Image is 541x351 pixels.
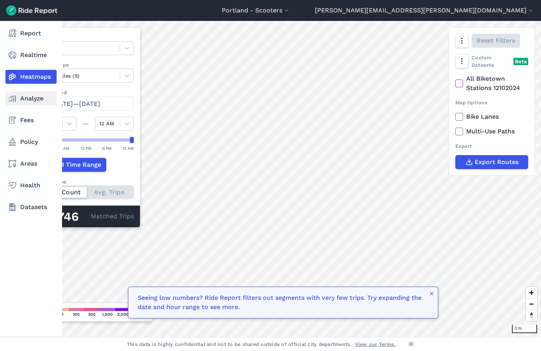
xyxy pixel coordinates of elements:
button: Zoom out [526,298,537,310]
div: Map Options [455,99,528,106]
button: Zoom in [526,287,537,298]
span: Reset Filters [477,36,515,45]
a: Fees [5,113,57,127]
img: Ride Report [6,5,57,16]
label: Vehicle Type [38,61,134,69]
button: Reset bearing to north [526,310,537,321]
a: Heatmaps [5,70,57,84]
button: [PERSON_NAME][EMAIL_ADDRESS][PERSON_NAME][DOMAIN_NAME] [315,6,535,15]
a: Areas [5,157,57,171]
canvas: Map [25,21,541,337]
label: Bike Lanes [455,112,528,121]
span: [DATE]—[DATE] [52,100,100,107]
button: Portland - Scooters [222,6,290,15]
span: Export Routes [475,157,519,167]
label: Multi-Use Paths [455,127,528,136]
a: Realtime [5,48,57,62]
div: 12 PM [81,145,92,152]
a: Datasets [5,200,57,214]
div: 3 mi [512,325,537,333]
a: Policy [5,135,57,149]
div: Beta [513,58,528,65]
div: 6 PM [102,145,112,152]
button: Export Routes [455,155,528,169]
label: Data Type [38,34,134,41]
div: Export [455,142,528,150]
label: Data Period [38,89,134,96]
button: Reset Filters [472,34,520,48]
div: 6 AM [60,145,69,152]
button: Add Time Range [38,158,106,172]
div: 12 AM [123,145,134,152]
div: 517,746 [38,212,91,222]
button: [DATE]—[DATE] [38,97,134,111]
span: Add Time Range [52,160,101,169]
div: — [76,119,95,128]
a: Report [5,26,57,40]
label: All Biketown Stations 12102024 [455,74,528,93]
div: Custom Datasets [455,54,528,69]
div: Count Type [38,178,134,185]
a: Health [5,178,57,192]
a: Analyze [5,92,57,105]
a: View our Terms. [355,341,396,348]
div: Matched Trips [31,206,140,227]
